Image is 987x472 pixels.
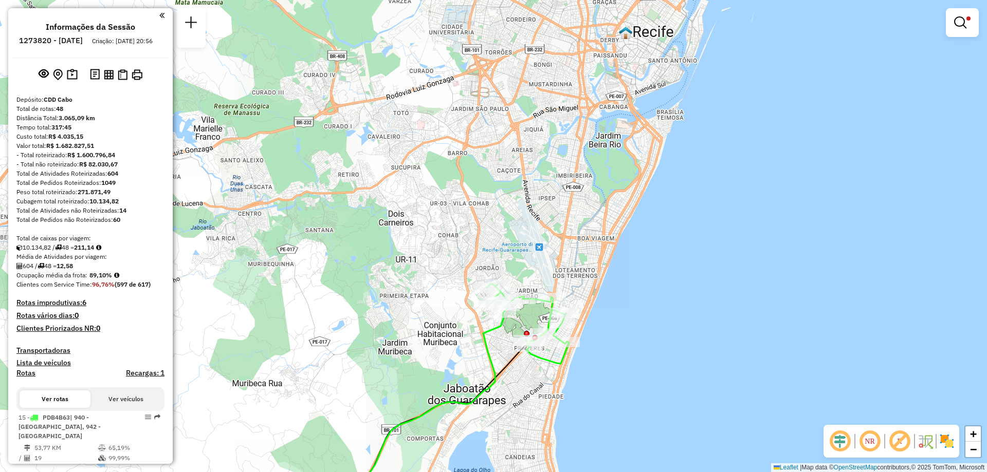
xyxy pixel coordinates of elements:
strong: 3.065,09 km [59,114,95,122]
span: Clientes com Service Time: [16,280,92,288]
a: Nova sessão e pesquisa [181,12,202,35]
img: Exibir/Ocultar setores [939,433,955,449]
strong: 271.871,49 [78,188,111,196]
span: + [970,427,977,440]
i: Meta Caixas/viagem: 191,69 Diferença: 19,45 [96,244,101,251]
img: Fluxo de ruas [917,433,934,449]
strong: R$ 82.030,67 [79,160,118,168]
div: Valor total: [16,141,164,150]
div: Total de Pedidos Roteirizados: [16,178,164,187]
strong: 1049 [101,179,116,186]
a: Exibir filtros [950,12,975,33]
button: Painel de Sugestão [65,67,80,83]
i: Total de rotas [38,263,44,269]
strong: R$ 4.035,15 [48,133,83,140]
h4: Informações da Sessão [46,22,135,32]
a: Zoom out [965,442,981,457]
i: Cubagem total roteirizado [16,244,23,251]
h4: Recargas: 1 [126,369,164,377]
em: Rota exportada [154,414,160,420]
strong: 0 [96,324,100,333]
td: 19 [34,453,98,463]
a: Rotas [16,369,35,377]
button: Ver rotas [20,390,90,408]
button: Centralizar mapa no depósito ou ponto de apoio [51,67,65,83]
td: 53,77 KM [34,443,98,453]
strong: 604 [107,169,118,177]
strong: 10.134,82 [89,197,119,205]
strong: 211,14 [74,243,94,251]
strong: 96,76% [92,280,115,288]
img: Recife [619,26,632,40]
i: % de utilização do peso [98,445,106,451]
span: Exibir rótulo [887,429,912,454]
strong: 14 [119,206,126,214]
div: Média de Atividades por viagem: [16,252,164,261]
button: Exibir sessão original [36,66,51,83]
i: Total de Atividades [24,455,30,461]
button: Imprimir Rotas [130,67,144,82]
div: Total de Atividades Roteirizadas: [16,169,164,178]
em: Média calculada utilizando a maior ocupação (%Peso ou %Cubagem) de cada rota da sessão. Rotas cro... [114,272,119,278]
div: Total de Pedidos não Roteirizados: [16,215,164,224]
div: Distância Total: [16,114,164,123]
strong: 60 [113,216,120,223]
i: % de utilização da cubagem [98,455,106,461]
span: − [970,443,977,456]
div: Criação: [DATE] 20:56 [88,36,157,46]
div: Map data © contributors,© 2025 TomTom, Microsoft [771,463,987,472]
span: | [800,464,801,471]
div: Total de Atividades não Roteirizadas: [16,206,164,215]
a: Clique aqui para minimizar o painel [159,9,164,21]
div: 604 / 48 = [16,261,164,271]
span: Filtro Ativo [966,16,971,21]
strong: 0 [75,311,79,320]
strong: R$ 1.682.827,51 [46,142,94,149]
strong: R$ 1.600.796,84 [67,151,115,159]
a: OpenStreetMap [834,464,878,471]
div: Tempo total: [16,123,164,132]
span: Ocultar NR [857,429,882,454]
span: Ocultar deslocamento [828,429,852,454]
div: Peso total roteirizado: [16,187,164,197]
div: 10.134,82 / 48 = [16,243,164,252]
i: Total de rotas [55,244,62,251]
strong: 317:45 [51,123,71,131]
button: Visualizar relatório de Roteirização [102,67,116,81]
td: 99,99% [108,453,160,463]
div: Custo total: [16,132,164,141]
span: Ocupação média da frota: [16,271,87,279]
h4: Rotas improdutivas: [16,298,164,307]
strong: 48 [56,105,63,112]
a: Leaflet [774,464,798,471]
h4: Lista de veículos [16,358,164,367]
div: Total de caixas por viagem: [16,234,164,243]
button: Visualizar Romaneio [116,67,130,82]
h4: Clientes Priorizados NR: [16,324,164,333]
div: - Total não roteirizado: [16,160,164,169]
strong: (597 de 617) [115,280,151,288]
strong: 89,10% [89,271,112,279]
strong: 6 [82,298,86,307]
div: Total de rotas: [16,104,164,114]
em: Opções [145,414,151,420]
a: Zoom in [965,426,981,442]
h4: Transportadoras [16,346,164,355]
i: Total de Atividades [16,263,23,269]
td: / [19,453,24,463]
strong: 12,58 [57,262,73,270]
span: 15 - [19,413,101,440]
div: - Total roteirizado: [16,150,164,160]
button: Ver veículos [90,390,161,408]
span: | 940 - [GEOGRAPHIC_DATA], 942 - [GEOGRAPHIC_DATA] [19,413,101,440]
strong: CDD Cabo [44,96,72,103]
span: PDB4B63 [43,413,70,421]
td: 65,19% [108,443,160,453]
i: Distância Total [24,445,30,451]
div: Cubagem total roteirizado: [16,197,164,206]
button: Logs desbloquear sessão [88,67,102,83]
h4: Rotas vários dias: [16,311,164,320]
h6: 1273820 - [DATE] [19,36,83,45]
div: Depósito: [16,95,164,104]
